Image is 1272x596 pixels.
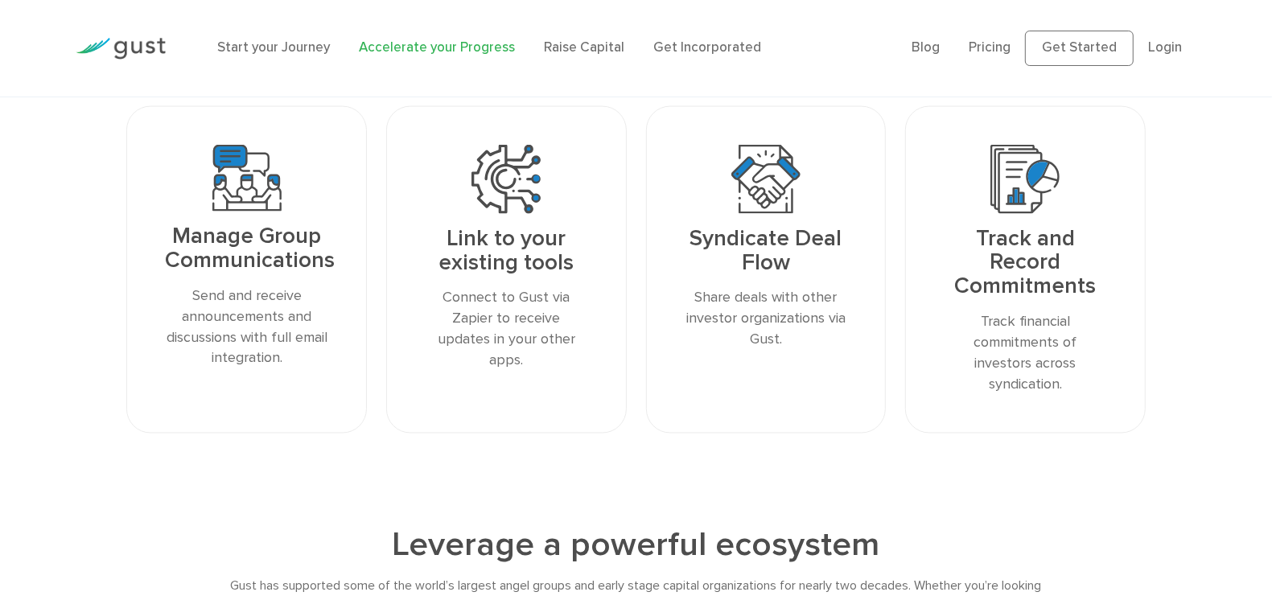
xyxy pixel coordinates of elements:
[1025,31,1134,66] a: Get Started
[912,39,940,55] a: Blog
[944,227,1107,299] h3: Track and Record Commitments
[731,145,801,214] img: Deal Flow
[1148,39,1182,55] a: Login
[685,287,848,350] p: Share deals with other investor organizations via Gust.
[544,39,624,55] a: Raise Capital
[165,286,328,369] p: Send and receive announcements and discussions with full email integration.
[990,145,1060,214] img: Track And Record
[425,227,588,275] h3: Link to your existing tools
[653,39,761,55] a: Get Incorporated
[212,145,282,212] img: Manage Group
[425,287,588,371] p: Connect to Gust via Zapier to receive updates in your other apps.
[685,227,848,275] h3: Syndicate Deal Flow
[126,524,1145,569] h2: Leverage a powerful ecosystem
[969,39,1011,55] a: Pricing
[359,39,515,55] a: Accelerate your Progress
[471,145,541,214] img: Existing Tools
[76,38,166,60] img: Gust Logo
[165,224,328,273] h3: Manage Group Communications
[944,311,1107,395] p: Track financial commitments of investors across syndication.
[217,39,330,55] a: Start your Journey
